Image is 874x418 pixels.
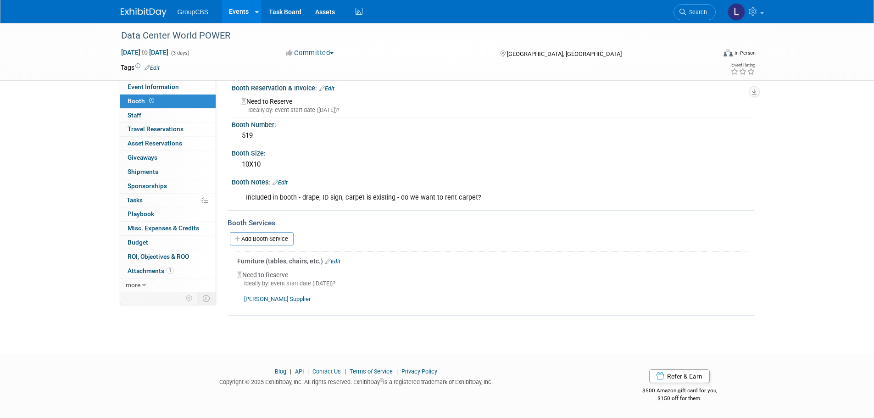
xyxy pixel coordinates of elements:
a: API [295,368,304,375]
div: Booth Notes: [232,175,754,187]
div: Ideally by: event start date ([DATE])? [237,279,747,288]
a: Edit [319,85,334,92]
span: Booth not reserved yet [147,97,156,104]
a: Blog [275,368,286,375]
a: Terms of Service [350,368,393,375]
img: Laura McDonald [728,3,745,21]
a: Tasks [120,194,216,207]
div: Need to Reserve [239,95,747,114]
span: ROI, Objectives & ROO [128,253,189,260]
a: Sponsorships [120,179,216,193]
div: Booth Size: [232,146,754,158]
a: Travel Reservations [120,123,216,136]
span: Attachments [128,267,173,274]
div: 10X10 [239,157,747,172]
span: | [394,368,400,375]
sup: ® [380,378,383,383]
span: Misc. Expenses & Credits [128,224,199,232]
span: | [342,368,348,375]
span: [DATE] [DATE] [121,48,169,56]
a: Staff [120,109,216,123]
td: Tags [121,63,160,72]
span: Booth [128,97,156,105]
div: Furniture (tables, chairs, etc.) [237,256,747,266]
a: Giveaways [120,151,216,165]
div: Ideally by: event start date ([DATE])? [241,106,747,114]
a: Search [674,4,716,20]
a: ROI, Objectives & ROO [120,250,216,264]
span: Staff [128,111,141,119]
a: Edit [273,179,288,186]
span: Budget [128,239,148,246]
div: Included in booth - drape, ID sign, carpet is existing - do we want to rent carpet? [239,189,653,207]
span: | [288,368,294,375]
span: Shipments [128,168,158,175]
span: Tasks [127,196,143,204]
td: Toggle Event Tabs [197,292,216,304]
span: Search [686,9,707,16]
a: Shipments [120,165,216,179]
img: ExhibitDay [121,8,167,17]
span: GroupCBS [178,8,209,16]
span: to [140,49,149,56]
button: Committed [283,48,337,58]
a: Refer & Earn [649,369,710,383]
span: more [126,281,140,289]
a: Misc. Expenses & Credits [120,222,216,235]
div: Need to Reserve [237,266,747,304]
a: Budget [120,236,216,250]
span: Travel Reservations [128,125,184,133]
div: $500 Amazon gift card for you, [606,381,754,402]
a: Edit [145,65,160,71]
div: 519 [239,128,747,143]
span: Sponsorships [128,182,167,189]
img: Format-Inperson.png [724,49,733,56]
span: (3 days) [170,50,189,56]
span: Giveaways [128,154,157,161]
span: | [305,368,311,375]
a: Attachments1 [120,264,216,278]
a: Booth [120,95,216,108]
a: more [120,279,216,292]
td: Personalize Event Tab Strip [181,292,197,304]
span: [GEOGRAPHIC_DATA], [GEOGRAPHIC_DATA] [507,50,622,57]
a: [PERSON_NAME] Supplier [244,295,311,302]
span: 1 [167,267,173,274]
span: Asset Reservations [128,139,182,147]
div: $150 off for them. [606,395,754,402]
div: Event Format [662,48,756,61]
span: Event Information [128,83,179,90]
div: Booth Number: [232,118,754,129]
div: Event Rating [730,63,755,67]
div: In-Person [734,50,756,56]
a: Contact Us [312,368,341,375]
a: Playbook [120,207,216,221]
a: Event Information [120,80,216,94]
div: Booth Reservation & Invoice: [232,81,754,93]
a: Asset Reservations [120,137,216,150]
a: Privacy Policy [401,368,437,375]
a: Add Booth Service [230,232,294,245]
div: Data Center World POWER [118,28,702,44]
a: Edit [325,258,340,265]
div: Copyright © 2025 ExhibitDay, Inc. All rights reserved. ExhibitDay is a registered trademark of Ex... [121,376,592,386]
div: Booth Services [228,218,754,228]
span: Playbook [128,210,154,217]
